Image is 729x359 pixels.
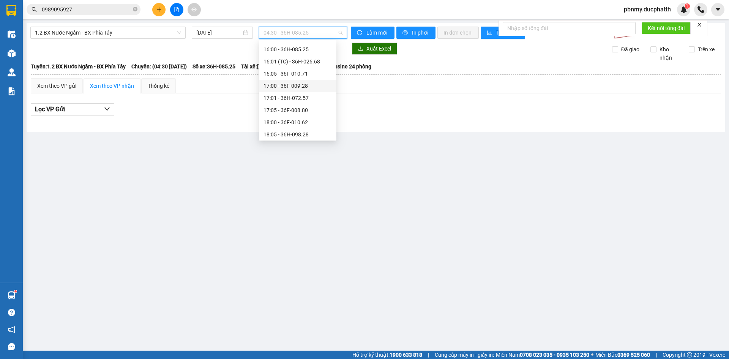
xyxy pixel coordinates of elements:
[357,30,363,36] span: sync
[170,3,183,16] button: file-add
[656,45,683,62] span: Kho nhận
[435,351,494,359] span: Cung cấp máy in - giấy in:
[487,30,493,36] span: bar-chart
[428,351,429,359] span: |
[685,3,690,9] sup: 1
[617,352,650,358] strong: 0369 525 060
[686,3,688,9] span: 1
[133,6,137,13] span: close-circle
[8,30,16,38] img: warehouse-icon
[8,68,16,76] img: warehouse-icon
[8,326,15,333] span: notification
[241,62,298,71] span: Tài xế: [PERSON_NAME]
[148,82,169,90] div: Thống kê
[352,351,422,359] span: Hỗ trợ kỹ thuật:
[31,103,114,115] button: Lọc VP Gửi
[503,22,636,34] input: Nhập số tổng đài
[264,118,332,127] div: 18:00 - 36F-010.62
[648,24,685,32] span: Kết nối tổng đài
[31,63,126,70] b: Tuyến: 1.2 BX Nước Ngầm - BX Phía Tây
[412,28,429,37] span: In phơi
[264,70,332,78] div: 16:05 - 36F-010.71
[8,49,16,57] img: warehouse-icon
[188,3,201,16] button: aim
[618,5,677,14] span: pbnmy.ducphatth
[711,3,724,16] button: caret-down
[264,57,332,66] div: 16:01 (TC) - 36H-026.68
[8,309,15,316] span: question-circle
[196,28,241,37] input: 12/10/2025
[618,45,642,54] span: Đã giao
[642,22,691,34] button: Kết nối tổng đài
[8,343,15,350] span: message
[402,30,409,36] span: printer
[42,5,131,14] input: Tìm tên, số ĐT hoặc mã đơn
[264,130,332,139] div: 18:05 - 36H-098.28
[35,104,65,114] span: Lọc VP Gửi
[352,43,397,55] button: downloadXuất Excel
[156,7,162,12] span: plus
[264,27,342,38] span: 04:30 - 36H-085.25
[264,106,332,114] div: 17:05 - 36F-008.80
[8,87,16,95] img: solution-icon
[131,62,187,71] span: Chuyến: (04:30 [DATE])
[191,7,197,12] span: aim
[481,27,525,39] button: bar-chartThống kê
[104,106,110,112] span: down
[264,94,332,102] div: 17:01 - 36H-072.57
[697,22,702,27] span: close
[496,351,589,359] span: Miền Nam
[35,27,181,38] span: 1.2 BX Nước Ngầm - BX Phía Tây
[14,290,17,293] sup: 1
[687,352,692,357] span: copyright
[90,82,134,90] div: Xem theo VP nhận
[193,62,235,71] span: Số xe: 36H-085.25
[351,27,394,39] button: syncLàm mới
[697,6,704,13] img: phone-icon
[656,351,657,359] span: |
[390,352,422,358] strong: 1900 633 818
[680,6,687,13] img: icon-new-feature
[37,82,76,90] div: Xem theo VP gửi
[264,45,332,54] div: 16:00 - 36H-085.25
[264,82,332,90] div: 17:00 - 36F-009.28
[715,6,721,13] span: caret-down
[133,7,137,11] span: close-circle
[520,352,589,358] strong: 0708 023 035 - 0935 103 250
[591,353,593,356] span: ⚪️
[152,3,166,16] button: plus
[303,62,371,71] span: Loại xe: Limousine 24 phòng
[437,27,479,39] button: In đơn chọn
[366,28,388,37] span: Làm mới
[6,5,16,16] img: logo-vxr
[396,27,436,39] button: printerIn phơi
[8,291,16,299] img: warehouse-icon
[595,351,650,359] span: Miền Bắc
[695,45,718,54] span: Trên xe
[32,7,37,12] span: search
[174,7,179,12] span: file-add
